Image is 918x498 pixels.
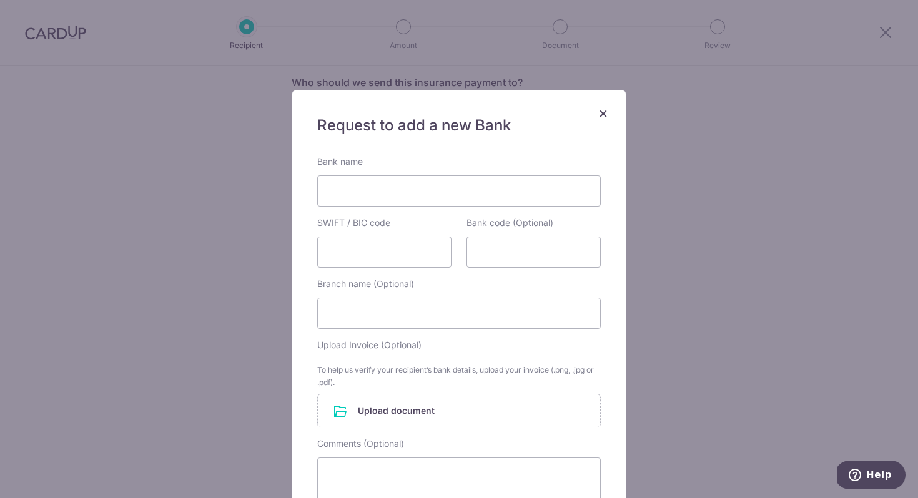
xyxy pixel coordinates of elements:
[317,115,601,135] h5: Request to add a new Bank
[317,217,390,229] label: SWIFT / BIC code
[317,437,404,450] label: Comments (Optional)
[317,394,601,427] div: Upload document
[317,155,363,168] label: Bank name
[596,105,611,120] button: Close
[466,217,553,229] label: Bank code (Optional)
[598,104,608,122] span: ×
[317,278,414,290] label: Branch name (Optional)
[317,364,601,389] div: To help us verify your recipient’s bank details, upload your invoice (.png, .jpg or .pdf).
[837,461,906,492] iframe: Opens a widget where you can find more information
[317,339,422,351] label: Upload Invoice (Optional)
